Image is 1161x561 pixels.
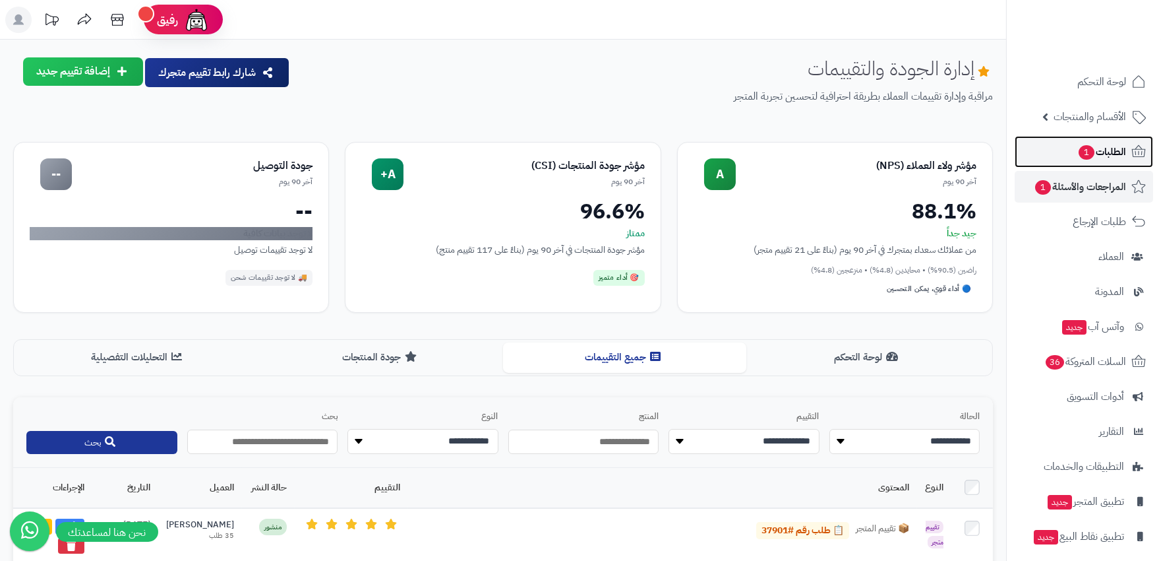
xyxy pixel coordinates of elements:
span: تطبيق المتجر [1046,492,1124,511]
div: آخر 90 يوم [403,176,644,187]
span: 1 [1079,145,1095,160]
div: 35 طلب [166,531,234,541]
label: الحالة [829,411,980,423]
span: جديد [1048,495,1072,510]
span: المراجعات والأسئلة [1034,178,1126,196]
a: طلبات الإرجاع [1015,206,1153,238]
h1: إدارة الجودة والتقييمات [808,57,993,79]
div: -- [40,158,72,190]
a: لوحة التحكم [1015,66,1153,98]
span: 1 [1035,180,1052,195]
span: الأقسام والمنتجات [1054,108,1126,126]
a: المدونة [1015,276,1153,308]
button: جميع التقييمات [503,343,746,372]
div: راضين (90.5%) • محايدين (4.8%) • منزعجين (4.8%) [694,265,976,276]
div: آخر 90 يوم [72,176,313,187]
a: تطبيق نقاط البيعجديد [1015,521,1153,552]
span: تطبيق نقاط البيع [1032,527,1124,546]
a: أدوات التسويق [1015,381,1153,412]
div: مؤشر ولاء العملاء (NPS) [736,158,976,174]
span: جديد [1062,320,1087,335]
span: رفيق [157,12,178,28]
div: آخر 90 يوم [736,176,976,187]
th: حالة النشر [242,468,295,508]
th: العميل [158,468,242,508]
th: التقييم [295,468,408,508]
span: الطلبات [1077,143,1126,161]
th: الإجراءات [13,468,92,508]
div: جودة التوصيل [72,158,313,174]
th: المحتوى [408,468,917,508]
span: وآتس آب [1061,317,1124,336]
span: العملاء [1098,247,1124,266]
button: إضافة تقييم جديد [23,57,143,86]
img: logo-2.png [1071,28,1148,55]
a: التطبيقات والخدمات [1015,451,1153,482]
button: جودة المنتجات [260,343,503,372]
th: النوع [917,468,951,508]
span: التطبيقات والخدمات [1044,457,1124,476]
div: لا توجد بيانات كافية [30,227,313,240]
div: A+ [372,158,403,190]
span: المدونة [1095,282,1124,301]
a: التقارير [1015,416,1153,447]
span: طلبات الإرجاع [1073,213,1126,231]
div: من عملائك سعداء بمتجرك في آخر 90 يوم (بناءً على 21 تقييم متجر) [694,243,976,257]
p: مراقبة وإدارة تقييمات العملاء بطريقة احترافية لتحسين تجربة المتجر [301,89,993,104]
span: التقارير [1099,422,1124,441]
a: تطبيق المتجرجديد [1015,486,1153,517]
div: ممتاز [361,227,644,240]
label: التقييم [669,411,819,423]
div: [PERSON_NAME] [166,519,234,531]
label: المنتج [508,411,659,423]
div: 88.1% [694,201,976,222]
a: السلات المتروكة36 [1015,346,1153,378]
label: بحث [187,411,338,423]
div: 96.6% [361,201,644,222]
div: جيد جداً [694,227,976,240]
div: A [704,158,736,190]
div: 🎯 أداء متميز [593,270,645,286]
label: النوع [347,411,498,423]
div: مؤشر جودة المنتجات في آخر 90 يوم (بناءً على 117 تقييم منتج) [361,243,644,257]
span: 36 [1045,355,1064,370]
a: المراجعات والأسئلة1 [1015,171,1153,203]
div: 🔵 أداء قوي، يمكن التحسين [881,281,976,297]
img: ai-face.png [183,7,210,33]
a: الطلبات1 [1015,136,1153,168]
button: لوحة التحكم [746,343,990,372]
a: العملاء [1015,241,1153,273]
span: لوحة التحكم [1077,73,1126,91]
th: التاريخ [92,468,158,508]
div: مؤشر جودة المنتجات (CSI) [403,158,644,174]
button: بحث [26,431,177,455]
span: 📦 تقييم المتجر [856,522,909,539]
div: لا توجد تقييمات توصيل [30,243,313,257]
span: السلات المتروكة [1044,352,1126,371]
button: شارك رابط تقييم متجرك [145,58,289,87]
a: 📋 طلب رقم #37901 [756,522,849,539]
span: تقييم متجر [926,521,943,548]
span: أدوات التسويق [1067,387,1124,406]
a: تحديثات المنصة [35,7,68,36]
div: -- [30,201,313,222]
button: التحليلات التفصيلية [16,343,260,372]
a: وآتس آبجديد [1015,311,1153,343]
div: 🚚 لا توجد تقييمات شحن [225,270,313,286]
span: جديد [1034,530,1058,544]
span: منشور [259,519,287,535]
